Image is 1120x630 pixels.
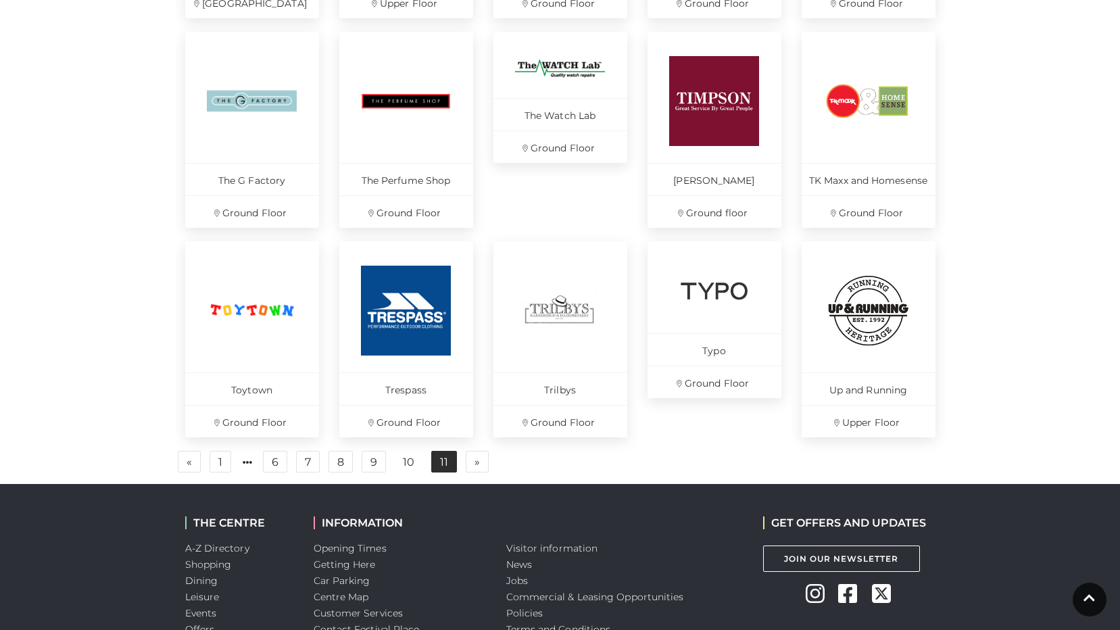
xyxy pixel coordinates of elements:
a: The Perfume Shop Ground Floor [339,32,473,228]
a: Join Our Newsletter [763,546,920,572]
a: Typo Ground Floor [648,241,781,398]
h2: GET OFFERS AND UPDATES [763,516,926,529]
p: Up and Running [802,372,935,405]
p: The Watch Lab [493,98,627,130]
a: Up and Running Upper Floor [802,241,935,437]
a: 7 [296,451,320,472]
a: Opening Times [314,542,387,554]
p: Ground Floor [339,405,473,437]
p: The G Factory [185,163,319,195]
a: Getting Here [314,558,376,571]
p: Typo [648,333,781,366]
a: Trilbys Ground Floor [493,241,627,437]
p: The Perfume Shop [339,163,473,195]
a: [PERSON_NAME] Ground floor [648,32,781,228]
a: TK Maxx and Homesense Ground Floor [802,32,935,228]
a: Dining [185,575,218,587]
a: Visitor information [506,542,598,554]
p: Ground floor [648,195,781,228]
a: Centre Map [314,591,369,603]
a: Events [185,607,217,619]
a: The Watch Lab Ground Floor [493,32,627,163]
a: 6 [263,451,287,472]
a: Previous [178,451,201,472]
a: Car Parking [314,575,370,587]
a: Toytown Ground Floor [185,241,319,437]
a: 1 [210,451,231,472]
p: [PERSON_NAME] [648,163,781,195]
a: Jobs [506,575,528,587]
p: Ground Floor [648,366,781,398]
p: Ground Floor [802,195,935,228]
h2: THE CENTRE [185,516,293,529]
a: Customer Services [314,607,404,619]
a: Leisure [185,591,220,603]
p: Upper Floor [802,405,935,437]
a: Shopping [185,558,232,571]
span: « [187,457,192,466]
p: Ground Floor [493,405,627,437]
a: Commercial & Leasing Opportunities [506,591,684,603]
p: Ground Floor [185,405,319,437]
span: » [474,457,480,466]
p: Trilbys [493,372,627,405]
p: Toytown [185,372,319,405]
a: The G Factory Ground Floor [185,32,319,228]
p: Ground Floor [185,195,319,228]
a: News [506,558,532,571]
a: 9 [362,451,386,472]
h2: INFORMATION [314,516,486,529]
p: Trespass [339,372,473,405]
a: 8 [328,451,353,472]
p: Ground Floor [339,195,473,228]
p: Ground Floor [493,130,627,163]
a: Policies [506,607,543,619]
a: Trespass Ground Floor [339,241,473,437]
p: TK Maxx and Homesense [802,163,935,195]
a: 11 [431,451,457,472]
a: Next [466,451,489,472]
a: 10 [395,452,422,473]
a: A-Z Directory [185,542,249,554]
